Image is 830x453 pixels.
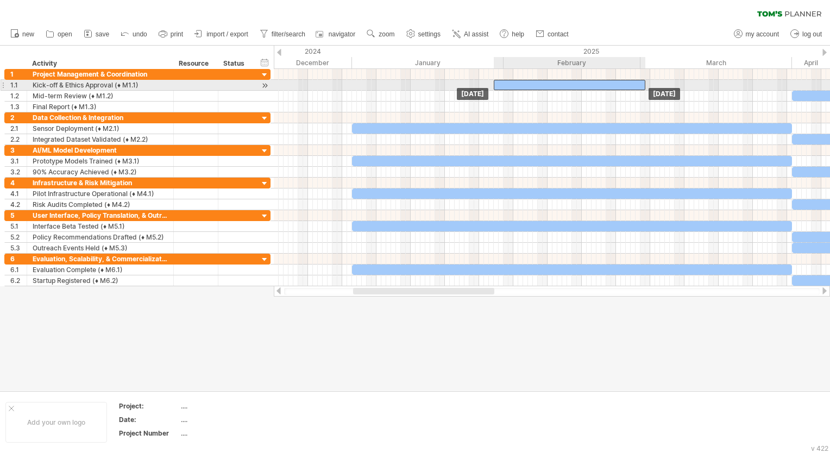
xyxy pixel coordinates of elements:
[649,88,680,100] div: [DATE]
[33,188,168,199] div: Pilot Infrastructure Operational (♦ M4.1)
[181,415,272,424] div: ....
[5,402,107,443] div: Add your own logo
[223,58,247,69] div: Status
[257,27,309,41] a: filter/search
[352,57,504,68] div: January 2025
[260,80,270,91] div: scroll to activity
[119,429,179,438] div: Project Number
[181,401,272,411] div: ....
[181,429,272,438] div: ....
[731,27,782,41] a: my account
[33,232,168,242] div: Policy Recommendations Drafted (♦ M5.2)
[156,27,186,41] a: print
[43,27,76,41] a: open
[802,30,822,38] span: log out
[10,221,27,231] div: 5.1
[10,167,27,177] div: 3.2
[33,254,168,264] div: Evaluation, Scalability, & Commercialization
[32,58,167,69] div: Activity
[22,30,34,38] span: new
[192,27,251,41] a: import / export
[314,27,359,41] a: navigator
[640,57,792,68] div: March 2025
[10,178,27,188] div: 4
[206,30,248,38] span: import / export
[119,401,179,411] div: Project:
[81,27,112,41] a: save
[404,27,444,41] a: settings
[418,30,441,38] span: settings
[179,58,212,69] div: Resource
[33,123,168,134] div: Sensor Deployment (♦ M2.1)
[497,27,527,41] a: help
[10,275,27,286] div: 6.2
[33,80,168,90] div: Kick-off & Ethics Approval (♦ M1.1)
[33,221,168,231] div: Interface Beta Tested (♦ M5.1)
[449,27,492,41] a: AI assist
[10,232,27,242] div: 5.2
[119,415,179,424] div: Date:
[33,69,168,79] div: Project Management & Coordination
[512,30,524,38] span: help
[33,275,168,286] div: Startup Registered (♦ M6.2)
[33,91,168,101] div: Mid-term Review (♦ M1.2)
[33,134,168,144] div: Integrated Dataset Validated (♦ M2.2)
[457,88,488,100] div: [DATE]
[33,210,168,221] div: User Interface, Policy Translation, & Outreach
[33,102,168,112] div: Final Report (♦ M1.3)
[746,30,779,38] span: my account
[788,27,825,41] a: log out
[10,199,27,210] div: 4.2
[10,69,27,79] div: 1
[811,444,828,452] div: v 422
[96,30,109,38] span: save
[10,145,27,155] div: 3
[10,123,27,134] div: 2.1
[200,57,352,68] div: December 2024
[33,199,168,210] div: Risk Audits Completed (♦ M4.2)
[33,156,168,166] div: Prototype Models Trained (♦ M3.1)
[33,243,168,253] div: Outreach Events Held (♦ M5.3)
[10,243,27,253] div: 5.3
[533,27,572,41] a: contact
[10,254,27,264] div: 6
[10,265,27,275] div: 6.1
[10,156,27,166] div: 3.1
[10,188,27,199] div: 4.1
[33,265,168,275] div: Evaluation Complete (♦ M6.1)
[58,30,72,38] span: open
[33,167,168,177] div: 90% Accuracy Achieved (♦ M3.2)
[133,30,147,38] span: undo
[464,30,488,38] span: AI assist
[329,30,355,38] span: navigator
[548,30,569,38] span: contact
[272,30,305,38] span: filter/search
[33,112,168,123] div: Data Collection & Integration
[10,80,27,90] div: 1.1
[504,57,640,68] div: February 2025
[118,27,150,41] a: undo
[10,134,27,144] div: 2.2
[33,178,168,188] div: Infrastructure & Risk Mitigation
[10,102,27,112] div: 1.3
[364,27,398,41] a: zoom
[10,210,27,221] div: 5
[379,30,394,38] span: zoom
[171,30,183,38] span: print
[33,145,168,155] div: AI/ML Model Development
[8,27,37,41] a: new
[10,112,27,123] div: 2
[10,91,27,101] div: 1.2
